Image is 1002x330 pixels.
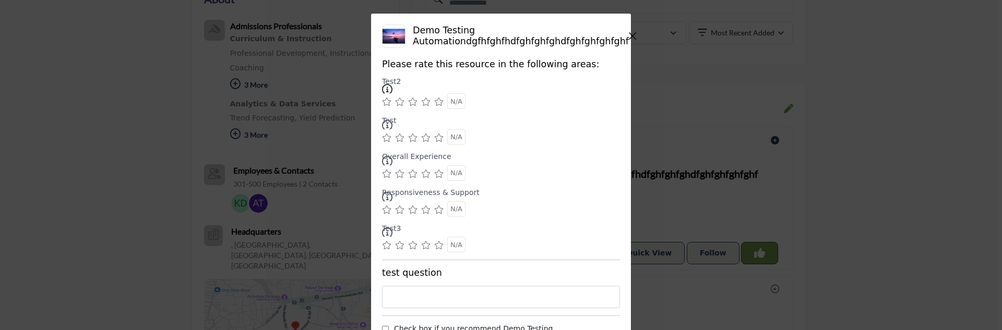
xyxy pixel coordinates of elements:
[450,205,462,213] span: N/A
[382,89,620,90] i: test
[382,161,620,162] i: How would you rate your overall experience working with this vendor?
[450,133,462,141] span: N/A
[382,77,620,86] h6: test
[382,152,620,162] h6: How would you rate your overall experience working with this vendor?
[382,197,620,198] i: Was the vendor timely, accessible, and helpful in communication and support?
[629,31,636,42] div: Close
[382,224,620,234] h6: test
[450,169,462,177] span: N/A
[450,241,462,249] span: N/A
[382,116,620,126] h6: test
[382,59,620,70] h5: Please rate this resource in the following areas:
[382,25,405,48] img: Demo Testing Automationdgfhfghfhdfghfghfghdfghfghfghfghf Logo
[450,97,462,105] span: N/A
[382,188,620,198] h6: Was the vendor timely, accessible, and helpful in communication and support?
[413,25,629,47] h5: Demo Testing Automationdgfhfghfhdfghfghfghdfghfghfghfghf
[382,125,620,126] i: test
[382,267,620,278] h5: test question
